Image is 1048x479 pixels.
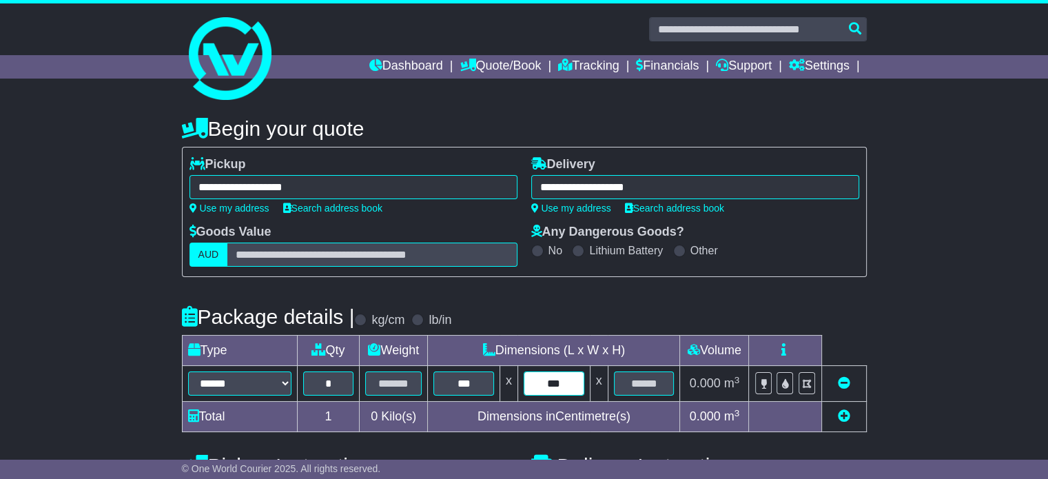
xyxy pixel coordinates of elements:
span: © One World Courier 2025. All rights reserved. [182,463,381,474]
a: Add new item [838,409,850,423]
a: Settings [789,55,850,79]
a: Dashboard [369,55,443,79]
a: Search address book [283,203,382,214]
td: x [590,366,608,402]
a: Tracking [558,55,619,79]
label: Goods Value [189,225,271,240]
td: Total [182,402,297,432]
span: m [724,409,740,423]
a: Search address book [625,203,724,214]
td: 1 [297,402,360,432]
td: x [500,366,517,402]
a: Financials [636,55,699,79]
span: m [724,376,740,390]
td: Kilo(s) [360,402,428,432]
label: kg/cm [371,313,404,328]
label: Lithium Battery [589,244,663,257]
label: Pickup [189,157,246,172]
a: Remove this item [838,376,850,390]
span: 0.000 [690,376,721,390]
td: Dimensions in Centimetre(s) [428,402,680,432]
span: 0 [371,409,378,423]
label: Other [690,244,718,257]
label: Any Dangerous Goods? [531,225,684,240]
td: Weight [360,336,428,366]
a: Quote/Book [460,55,541,79]
a: Use my address [189,203,269,214]
td: Qty [297,336,360,366]
label: Delivery [531,157,595,172]
a: Use my address [531,203,611,214]
a: Support [716,55,772,79]
label: AUD [189,243,228,267]
h4: Pickup Instructions [182,454,517,477]
label: No [548,244,562,257]
td: Dimensions (L x W x H) [428,336,680,366]
td: Volume [680,336,749,366]
h4: Begin your quote [182,117,867,140]
span: 0.000 [690,409,721,423]
label: lb/in [429,313,451,328]
h4: Delivery Instructions [531,454,867,477]
h4: Package details | [182,305,355,328]
sup: 3 [734,408,740,418]
sup: 3 [734,375,740,385]
td: Type [182,336,297,366]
